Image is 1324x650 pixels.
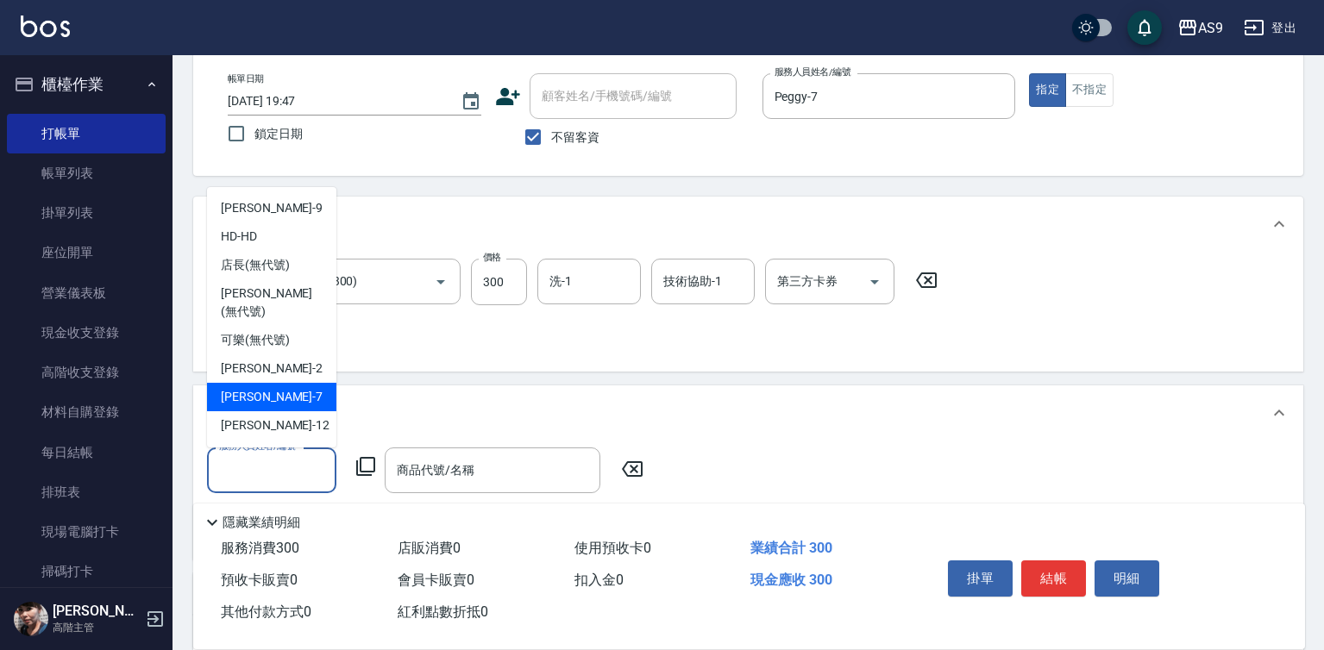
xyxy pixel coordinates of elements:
[221,199,323,217] span: [PERSON_NAME] -9
[1029,73,1066,107] button: 指定
[1127,10,1162,45] button: save
[7,193,166,233] a: 掛單列表
[427,268,455,296] button: Open
[7,153,166,193] a: 帳單列表
[483,251,501,264] label: 價格
[221,284,323,321] span: [PERSON_NAME] (無代號)
[574,572,624,588] span: 扣入金 0
[7,313,166,353] a: 現金收支登錄
[7,273,166,313] a: 營業儀表板
[221,603,311,620] span: 其他付款方式 0
[7,472,166,512] a: 排班表
[861,268,888,296] button: Open
[7,512,166,552] a: 現場電腦打卡
[450,81,492,122] button: Choose date, selected date is 2025-10-08
[221,445,329,463] span: [PERSON_NAME] -13
[193,385,1303,441] div: 店販銷售
[7,353,166,392] a: 高階收支登錄
[574,540,651,556] span: 使用預收卡 0
[53,603,141,620] h5: [PERSON_NAME]
[193,197,1303,252] div: 項目消費
[551,128,599,147] span: 不留客資
[7,233,166,272] a: 座位開單
[228,72,264,85] label: 帳單日期
[221,540,299,556] span: 服務消費 300
[221,359,323,378] span: [PERSON_NAME] -2
[775,66,850,78] label: 服務人員姓名/編號
[7,114,166,153] a: 打帳單
[221,256,290,274] span: 店長 (無代號)
[1170,10,1230,46] button: AS9
[7,552,166,591] a: 掃碼打卡
[1198,17,1223,39] div: AS9
[750,540,832,556] span: 業績合計 300
[948,560,1013,597] button: 掛單
[7,392,166,432] a: 材料自購登錄
[221,331,290,349] span: 可樂 (無代號)
[7,433,166,472] a: 每日結帳
[221,228,257,246] span: HD -HD
[14,602,48,636] img: Person
[223,514,300,532] p: 隱藏業績明細
[221,572,298,588] span: 預收卡販賣 0
[1237,12,1303,44] button: 登出
[1021,560,1086,597] button: 結帳
[398,540,461,556] span: 店販消費 0
[1095,560,1159,597] button: 明細
[221,416,329,434] span: [PERSON_NAME] -12
[53,620,141,635] p: 高階主管
[398,603,488,620] span: 紅利點數折抵 0
[221,388,323,406] span: [PERSON_NAME] -7
[398,572,474,588] span: 會員卡販賣 0
[228,87,443,116] input: YYYY/MM/DD hh:mm
[7,62,166,107] button: 櫃檯作業
[21,16,70,37] img: Logo
[750,572,832,588] span: 現金應收 300
[254,125,303,143] span: 鎖定日期
[1065,73,1114,107] button: 不指定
